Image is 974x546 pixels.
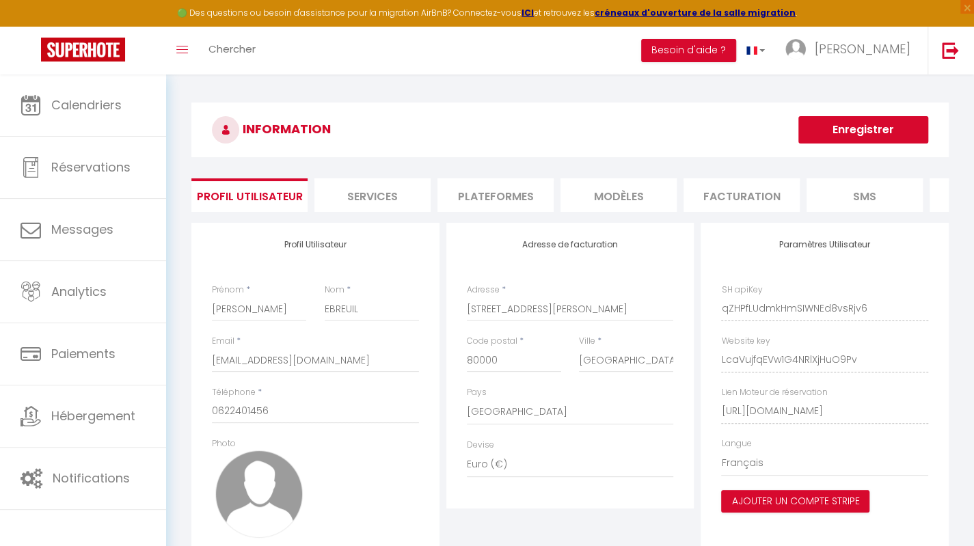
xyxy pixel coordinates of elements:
[191,103,949,157] h3: INFORMATION
[467,284,500,297] label: Adresse
[51,283,107,300] span: Analytics
[325,284,344,297] label: Nom
[721,284,762,297] label: SH apiKey
[212,240,419,249] h4: Profil Utilisateur
[467,386,487,399] label: Pays
[215,450,303,538] img: avatar.png
[212,335,234,348] label: Email
[467,335,517,348] label: Code postal
[775,27,928,74] a: ... [PERSON_NAME]
[11,5,52,46] button: Ouvrir le widget de chat LiveChat
[815,40,910,57] span: [PERSON_NAME]
[212,386,256,399] label: Téléphone
[798,116,928,144] button: Enregistrer
[191,178,308,212] li: Profil Utilisateur
[721,240,928,249] h4: Paramètres Utilisateur
[467,439,494,452] label: Devise
[51,407,135,424] span: Hébergement
[560,178,677,212] li: MODÈLES
[684,178,800,212] li: Facturation
[314,178,431,212] li: Services
[522,7,534,18] a: ICI
[721,437,751,450] label: Langue
[942,42,959,59] img: logout
[51,345,116,362] span: Paiements
[721,386,827,399] label: Lien Moteur de réservation
[208,42,256,56] span: Chercher
[41,38,125,62] img: Super Booking
[641,39,736,62] button: Besoin d'aide ?
[467,240,674,249] h4: Adresse de facturation
[51,221,113,238] span: Messages
[51,96,122,113] span: Calendriers
[53,469,130,487] span: Notifications
[785,39,806,59] img: ...
[916,484,964,536] iframe: Chat
[212,437,236,450] label: Photo
[721,490,869,513] button: Ajouter un compte Stripe
[595,7,796,18] a: créneaux d'ouverture de la salle migration
[212,284,244,297] label: Prénom
[437,178,554,212] li: Plateformes
[721,335,770,348] label: Website key
[51,159,131,176] span: Réservations
[198,27,266,74] a: Chercher
[807,178,923,212] li: SMS
[579,335,595,348] label: Ville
